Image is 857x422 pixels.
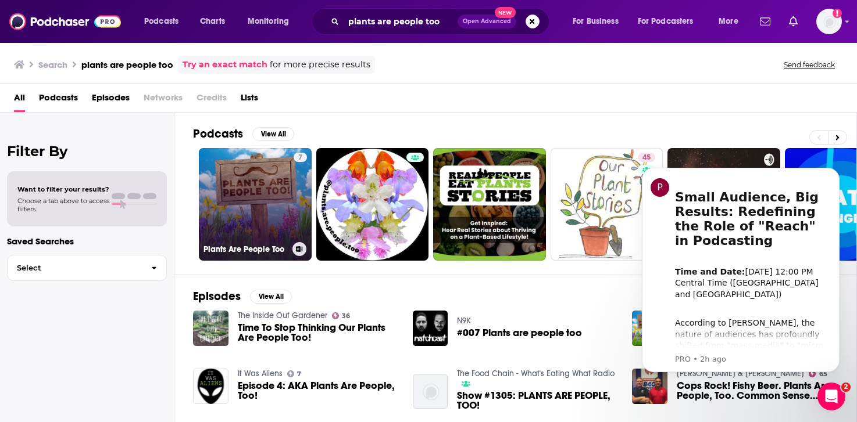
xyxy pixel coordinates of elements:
button: open menu [240,12,304,31]
a: Episode 4: AKA Plants Are People, Too! [238,381,399,401]
button: open menu [565,12,633,31]
span: Credits [197,88,227,112]
img: #007 Plants are people too [413,311,448,346]
a: The Food Chain - What's Eating What Radio [457,369,615,378]
a: 7 [287,370,302,377]
svg: Add a profile image [833,9,842,18]
input: Search podcasts, credits, & more... [344,12,458,31]
a: Charts [192,12,232,31]
h3: plants are people too [81,59,173,70]
a: Try an exact match [183,58,267,71]
a: Show notifications dropdown [755,12,775,31]
a: 7 [294,153,307,162]
span: For Business [573,13,619,30]
img: Time To Stop Thinking Our Plants Are People Too! [193,311,228,346]
span: 7 [297,371,301,377]
button: open menu [630,12,710,31]
h2: Episodes [193,289,241,304]
span: For Podcasters [638,13,694,30]
a: Cops Rock! Fishy Beer. Plants Are People, Too. Common Sense Collins. Back to Baker Street? [677,381,838,401]
span: 7 [298,152,302,164]
span: Networks [144,88,183,112]
button: Select [7,255,167,281]
button: Show profile menu [816,9,842,34]
h2: Podcasts [193,127,243,141]
a: Episodes [92,88,130,112]
span: 2 [841,383,851,392]
span: Monitoring [248,13,289,30]
a: N9K [457,316,471,326]
span: 45 [642,152,651,164]
button: Open AdvancedNew [458,15,516,28]
button: open menu [710,12,753,31]
span: Want to filter your results? [17,185,109,193]
a: #007 Plants are people too [457,328,582,338]
span: New [495,7,516,18]
button: open menu [136,12,194,31]
a: Lists [241,88,258,112]
a: Show notifications dropdown [784,12,802,31]
img: User Profile [816,9,842,34]
a: Show #1305: PLANTS ARE PEOPLE, TOO! [457,391,618,410]
h2: Filter By [7,143,167,160]
div: Search podcasts, credits, & more... [323,8,560,35]
a: 7Plants Are People Too [199,148,312,261]
a: 36 [332,312,351,319]
iframe: Intercom notifications message [624,157,857,379]
iframe: Intercom live chat [817,383,845,410]
span: More [719,13,738,30]
a: EpisodesView All [193,289,292,304]
img: Cops Rock! Fishy Beer. Plants Are People, Too. Common Sense Collins. Back to Baker Street? [632,369,667,404]
span: 36 [342,313,350,319]
button: View All [252,127,294,141]
a: The Inside Out Gardener [238,311,327,320]
img: Show #1305: PLANTS ARE PEOPLE, TOO! [413,374,448,409]
span: Choose a tab above to access filters. [17,197,109,213]
a: PodcastsView All [193,127,294,141]
img: Episode 4: AKA Plants Are People, Too! [193,369,228,404]
img: Podchaser - Follow, Share and Rate Podcasts [9,10,121,33]
span: Cops Rock! Fishy Beer. Plants Are People, Too. Common Sense [PERSON_NAME]. Back to [PERSON_NAME][... [677,381,838,401]
a: 45 [638,153,655,162]
h3: Search [38,59,67,70]
span: for more precise results [270,58,370,71]
a: Podcasts [39,88,78,112]
button: View All [250,290,292,304]
a: It Was Aliens [238,369,283,378]
span: Podcasts [144,13,178,30]
p: Saved Searches [7,236,167,247]
button: Send feedback [780,60,838,70]
a: 45 [551,148,663,261]
span: Logged in as RebeccaThomas9000 [816,9,842,34]
a: All [14,88,25,112]
a: Time To Stop Thinking Our Plants Are People Too! [238,323,399,342]
span: Open Advanced [463,19,511,24]
h3: Plants Are People Too [203,244,288,254]
span: Select [8,264,142,272]
span: Charts [200,13,225,30]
